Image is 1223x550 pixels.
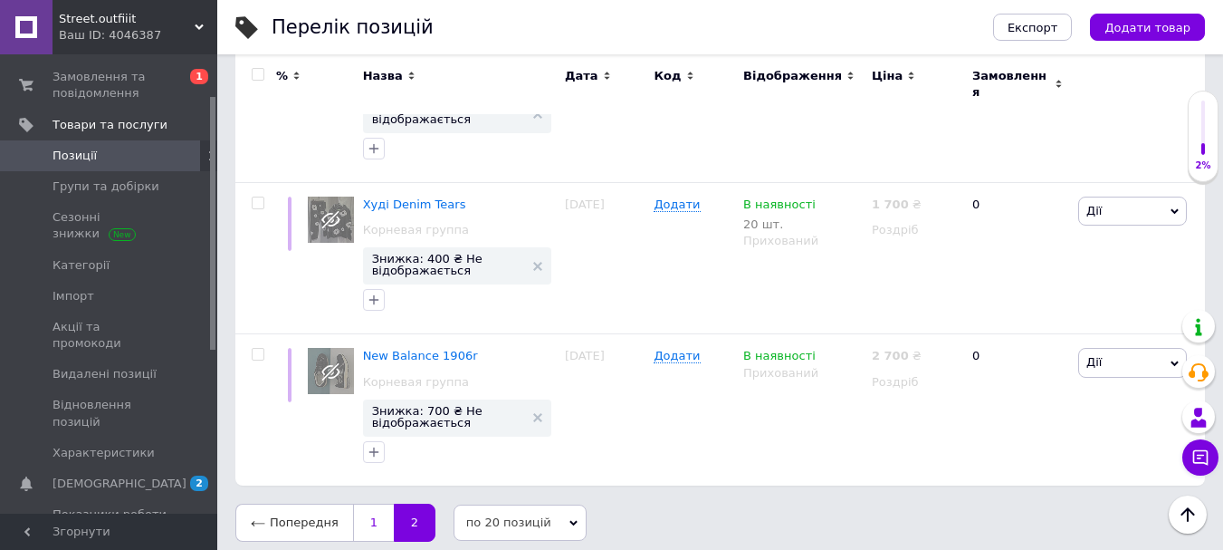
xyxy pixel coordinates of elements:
[961,182,1074,334] div: 0
[372,101,524,125] span: Знижка: 700 ₴ Не відображається
[53,69,167,101] span: Замовлення та повідомлення
[53,445,155,461] span: Характеристики
[560,334,650,486] div: [DATE]
[1008,21,1058,34] span: Експорт
[372,405,524,429] span: Знижка: 700 ₴ Не відображається
[308,197,354,243] img: Худі Denim Tears
[363,198,466,211] a: Худі Denim Tears
[872,197,922,213] div: ₴
[872,348,922,364] div: ₴
[190,476,208,491] span: 2
[363,349,478,362] a: New Balance 1906r
[872,374,957,391] div: Роздріб
[565,68,598,84] span: Дата
[353,504,394,542] a: 1
[363,68,403,84] span: Назва
[872,198,909,211] b: 1 700
[235,504,353,542] a: Попередня
[53,288,94,304] span: Імпорт
[872,349,909,362] b: 2 700
[53,209,167,242] span: Сезонні знижки
[363,374,469,391] a: Корневая группа
[872,68,903,84] span: Ціна
[53,319,167,352] span: Акції та промокоди
[560,182,650,334] div: [DATE]
[1086,355,1102,369] span: Дії
[1182,439,1218,476] button: Чат з покупцем
[53,179,159,195] span: Групи та добірки
[1086,204,1102,217] span: Дії
[743,349,816,368] span: В наявності
[308,348,354,394] img: New Balance 1906r
[59,11,195,27] span: Street.outfiiit
[1090,14,1205,41] button: Додати товар
[53,117,167,133] span: Товари та послуги
[972,68,1050,101] span: Замовлення
[872,222,957,238] div: Роздріб
[1169,496,1207,534] button: Наверх
[654,198,700,212] span: Додати
[53,148,97,164] span: Позиції
[993,14,1073,41] button: Експорт
[276,68,288,84] span: %
[1104,21,1190,34] span: Додати товар
[59,27,217,43] div: Ваш ID: 4046387
[743,68,842,84] span: Відображення
[743,198,816,217] span: В наявності
[53,257,110,274] span: Категорії
[190,69,208,84] span: 1
[53,366,157,382] span: Видалені позиції
[654,68,681,84] span: Код
[53,476,186,492] span: [DEMOGRAPHIC_DATA]
[272,18,434,37] div: Перелік позицій
[743,233,863,249] div: Прихований
[53,507,167,539] span: Показники роботи компанії
[454,505,587,541] span: по 20 позицій
[743,365,863,381] div: Прихований
[372,253,524,276] span: Знижка: 400 ₴ Не відображається
[394,504,435,542] a: 2
[363,222,469,238] a: Корневая группа
[961,334,1074,486] div: 0
[743,217,816,231] div: 20 шт.
[1189,159,1218,172] div: 2%
[654,349,700,363] span: Додати
[53,397,167,429] span: Відновлення позицій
